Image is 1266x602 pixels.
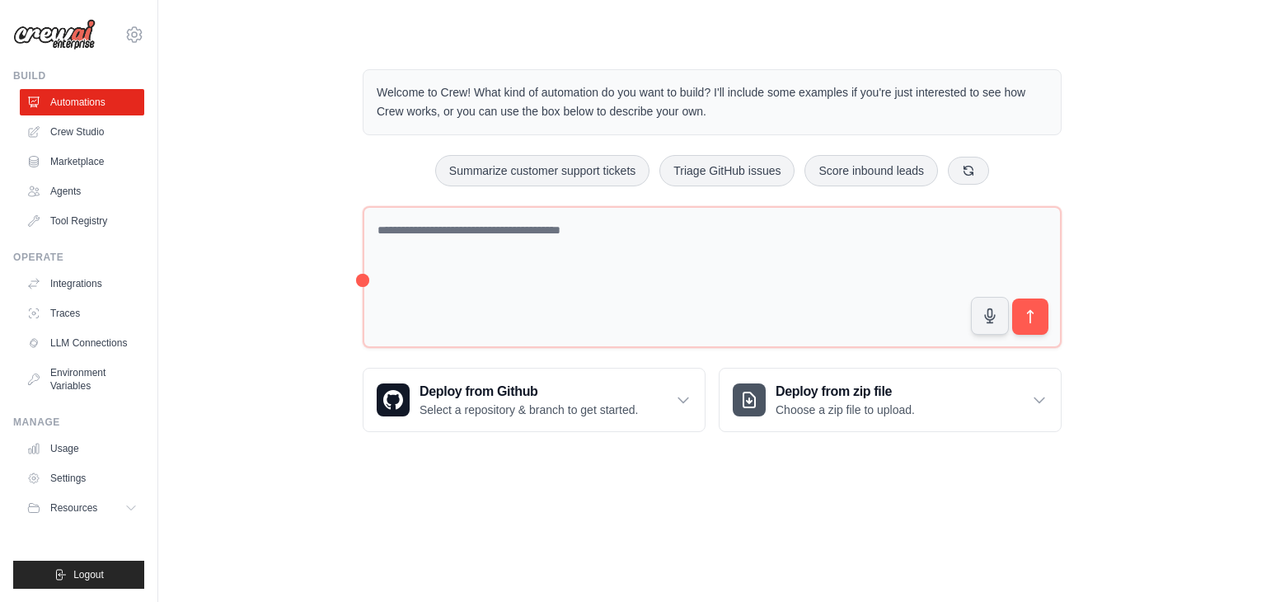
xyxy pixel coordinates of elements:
[20,330,144,356] a: LLM Connections
[13,251,144,264] div: Operate
[20,89,144,115] a: Automations
[13,416,144,429] div: Manage
[13,19,96,50] img: Logo
[20,270,144,297] a: Integrations
[20,495,144,521] button: Resources
[13,69,144,82] div: Build
[804,155,938,186] button: Score inbound leads
[20,208,144,234] a: Tool Registry
[20,435,144,462] a: Usage
[1184,523,1266,602] iframe: Chat Widget
[420,402,638,418] p: Select a repository & branch to get started.
[20,148,144,175] a: Marketplace
[659,155,795,186] button: Triage GitHub issues
[20,119,144,145] a: Crew Studio
[776,402,915,418] p: Choose a zip file to upload.
[377,83,1048,121] p: Welcome to Crew! What kind of automation do you want to build? I'll include some examples if you'...
[435,155,649,186] button: Summarize customer support tickets
[776,382,915,402] h3: Deploy from zip file
[73,568,104,581] span: Logout
[20,360,144,399] a: Environment Variables
[20,300,144,327] a: Traces
[20,465,144,491] a: Settings
[50,501,97,515] span: Resources
[420,382,638,402] h3: Deploy from Github
[20,178,144,205] a: Agents
[13,561,144,589] button: Logout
